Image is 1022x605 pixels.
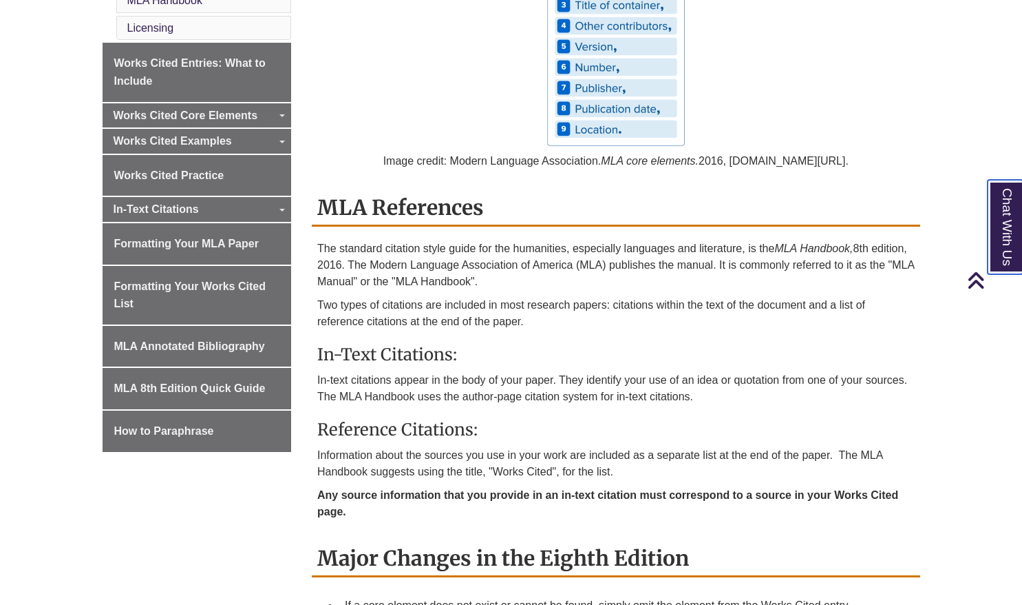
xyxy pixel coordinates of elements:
[317,489,898,517] strong: Any source information that you provide in an in-text citation must correspond to a source in you...
[312,541,920,577] h2: Major Changes in the Eighth Edition
[114,110,258,121] span: Works Cited Core Elements
[317,419,915,440] h3: Reference Citations:
[103,155,292,196] a: Works Cited Practice
[103,103,292,128] a: Works Cited Core Elements
[317,372,915,405] p: In-text citations appear in the body of your paper. They identify your use of an idea or quotatio...
[317,153,915,170] p: Image credit: Modern Language Association. 2016, [DOMAIN_NAME][URL].
[114,425,214,437] span: How to Paraphrase
[103,326,292,367] a: MLA Annotated Bibliography
[103,266,292,325] a: Formatting Your Works Cited List
[774,243,853,254] em: MLA Handbook,
[114,57,266,87] span: Works Cited Entries: What to Include
[601,155,699,167] em: MLA core elements.
[312,190,920,227] h2: MLA References
[103,368,292,409] a: MLA 8th Edition Quick Guide
[114,340,265,352] span: MLA Annotated Bibliography
[114,382,266,394] span: MLA 8th Edition Quick Guide
[114,203,199,215] span: In-Text Citations
[103,223,292,265] a: Formatting Your MLA Paper
[317,447,915,480] p: Information about the sources you use in your work are included as a separate list at the end of ...
[103,129,292,154] a: Works Cited Examples
[967,271,1019,289] a: Back to Top
[317,297,915,330] p: Two types of citations are included in most research papers: citations within the text of the doc...
[127,22,174,34] a: Licensing
[114,238,259,249] span: Formatting Your MLA Paper
[103,411,292,452] a: How to Paraphrase
[103,197,292,222] a: In-Text Citations
[114,280,266,310] span: Formatting Your Works Cited List
[317,344,915,365] h3: In-Text Citations:
[103,43,292,101] a: Works Cited Entries: What to Include
[114,135,232,147] span: Works Cited Examples
[317,240,915,290] p: The standard citation style guide for the humanities, especially languages and literature, is the...
[114,170,224,181] span: Works Cited Practice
